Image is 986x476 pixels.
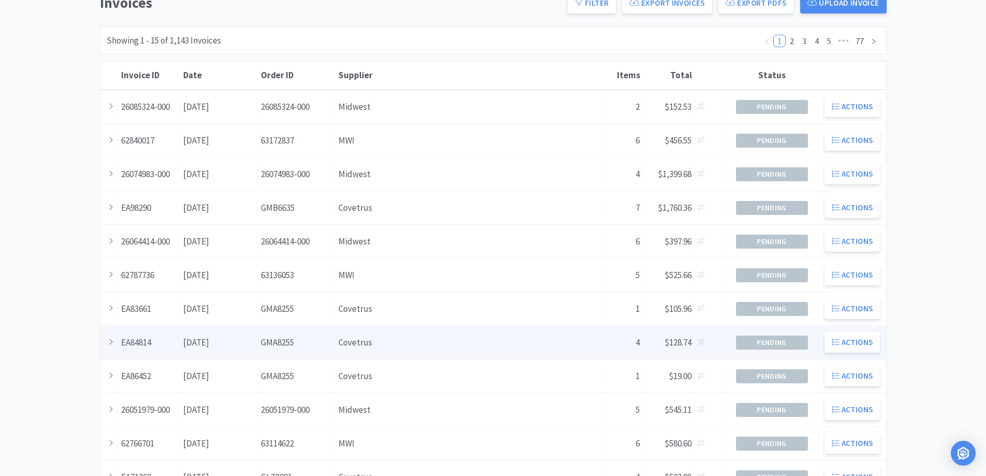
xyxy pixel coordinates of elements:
div: 6 [607,127,643,154]
span: Pending [737,201,807,214]
button: Actions [825,197,880,218]
div: Total [645,69,692,81]
div: 63136053 [258,262,336,289]
span: Pending [737,269,807,282]
div: 4 [607,161,643,187]
button: Actions [825,433,880,454]
li: Previous Page [761,35,773,47]
span: $456.55 [665,135,691,146]
div: 26074983-000 [119,161,181,187]
a: 77 [852,35,867,47]
span: Pending [737,336,807,349]
div: GMB6635 [258,195,336,221]
div: [DATE] [181,262,258,289]
button: Actions [825,265,880,285]
div: 26051979-000 [258,397,336,423]
div: MWI [336,262,607,289]
a: 1 [774,35,785,47]
span: $105.96 [665,303,691,314]
div: 5 [607,262,643,289]
div: [DATE] [181,430,258,457]
a: 4 [811,35,822,47]
span: $397.96 [665,236,691,247]
div: 4 [607,329,643,356]
div: Supplier [339,69,604,81]
div: 62766701 [119,430,181,457]
span: Pending [737,302,807,315]
span: ••• [835,35,852,47]
div: 2 [607,94,643,120]
div: Midwest [336,161,607,187]
span: Pending [737,134,807,147]
span: Pending [737,370,807,383]
div: Open Intercom Messenger [951,441,976,466]
div: [DATE] [181,228,258,255]
span: Pending [737,168,807,181]
div: Items [609,69,640,81]
span: $1,399.68 [658,168,691,180]
div: Covetrus [336,195,607,221]
span: $545.11 [665,404,691,415]
span: $128.74 [665,337,691,348]
div: EA84814 [119,329,181,356]
div: MWI [336,127,607,154]
div: 6 [607,228,643,255]
span: $1,760.36 [658,202,691,213]
div: 26074983-000 [258,161,336,187]
div: 63114622 [258,430,336,457]
span: Pending [737,437,807,450]
li: 2 [786,35,798,47]
button: Actions [825,164,880,184]
div: 1 [607,363,643,390]
div: [DATE] [181,329,258,356]
div: Date [183,69,256,81]
div: 62787736 [119,262,181,289]
a: 3 [799,35,810,47]
a: 2 [786,35,798,47]
li: 4 [811,35,823,47]
div: Midwest [336,228,607,255]
div: GMA8255 [258,296,336,322]
div: 26085324-000 [258,94,336,120]
div: 62840017 [119,127,181,154]
button: Actions [825,399,880,420]
button: Actions [825,366,880,386]
div: EA86452 [119,363,181,390]
div: 63172837 [258,127,336,154]
li: 5 [823,35,835,47]
div: Midwest [336,397,607,423]
button: Actions [825,130,880,151]
div: 26051979-000 [119,397,181,423]
div: [DATE] [181,397,258,423]
button: Actions [825,298,880,319]
div: Invoice ID [121,69,178,81]
div: GMA8255 [258,363,336,390]
div: 26085324-000 [119,94,181,120]
button: Actions [825,332,880,353]
div: 26064414-000 [119,228,181,255]
li: Next 5 Pages [835,35,852,47]
button: Actions [825,96,880,117]
button: Actions [825,231,880,252]
div: Covetrus [336,296,607,322]
i: icon: right [871,38,877,45]
div: 5 [607,397,643,423]
span: Pending [737,403,807,416]
div: MWI [336,430,607,457]
div: Covetrus [336,329,607,356]
div: 26064414-000 [258,228,336,255]
span: Pending [737,235,807,248]
div: Order ID [261,69,333,81]
div: [DATE] [181,127,258,154]
div: EA83661 [119,296,181,322]
span: $525.66 [665,269,691,281]
div: [DATE] [181,94,258,120]
div: 6 [607,430,643,457]
i: icon: left [764,38,770,45]
li: Next Page [867,35,880,47]
li: 1 [773,35,786,47]
span: $152.53 [665,101,691,112]
div: Midwest [336,94,607,120]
